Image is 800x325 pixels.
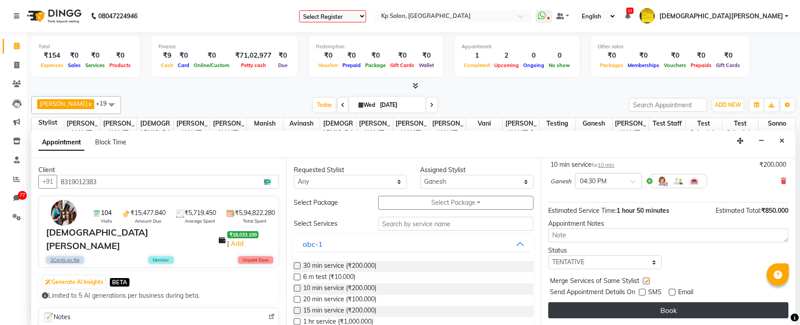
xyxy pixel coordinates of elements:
[598,62,625,68] span: Packages
[303,295,376,306] span: 20 min service (₹100.000)
[23,4,84,29] img: logo
[758,118,795,129] span: Sonno
[462,62,492,68] span: Completed
[175,62,192,68] span: Card
[503,118,539,139] span: [PERSON_NAME] 2
[598,51,625,61] div: ₹0
[313,98,336,112] span: Today
[657,176,667,186] img: Hairdresser.png
[66,51,83,61] div: ₹0
[539,118,575,129] span: testing
[686,118,722,139] span: Test Schedule
[227,240,245,248] span: |
[548,219,788,228] div: Appointment Notes
[38,135,84,151] span: Appointment
[210,118,246,139] span: [PERSON_NAME]
[64,118,100,139] span: [PERSON_NAME]
[303,283,376,295] span: 10 min service (₹200.000)
[137,118,173,148] span: [DEMOGRAPHIC_DATA]
[576,118,612,129] span: Ganesh
[761,207,788,215] span: ₹850.000
[716,207,761,215] span: Estimated Total:
[276,62,290,68] span: Due
[550,177,571,186] span: Ganesh
[521,62,546,68] span: Ongoing
[158,51,175,61] div: ₹9
[625,62,662,68] span: Memberships
[51,200,77,226] img: profile
[96,100,113,107] span: +19
[130,208,166,218] span: ₹15,477.840
[229,238,245,249] a: Add
[429,118,466,139] span: [PERSON_NAME]
[492,62,521,68] span: Upcoming
[712,99,743,111] button: ADD NEW
[688,51,714,61] div: ₹0
[87,100,92,107] a: x
[294,165,407,175] div: Requested Stylist
[388,51,417,61] div: ₹0
[40,100,87,107] span: [PERSON_NAME]
[714,62,742,68] span: Gift Cards
[110,278,129,287] span: BETA
[235,208,275,218] span: ₹5,94,822.280
[174,118,210,139] span: [PERSON_NAME]
[548,246,662,255] div: Status
[466,118,502,129] span: Vani
[689,176,700,186] img: Interior.png
[38,43,133,51] div: Total
[107,51,133,61] div: ₹0
[185,218,215,224] span: Average Spent
[83,51,107,61] div: ₹0
[283,118,320,129] span: Avinash
[83,62,107,68] span: Services
[148,256,174,264] span: Member
[377,98,422,112] input: 2025-10-01
[420,165,533,175] div: Assigned Stylist
[548,207,617,215] span: Estimated Service Time:
[303,306,376,317] span: 15 min service (₹200.000)
[95,138,126,146] span: Block Time
[192,51,232,61] div: ₹0
[715,101,741,108] span: ADD NEW
[239,62,268,68] span: Petty cash
[550,287,635,299] span: Send Appointment Details On
[598,43,742,51] div: Other sales
[550,276,639,287] span: Merge Services of Same Stylist
[648,287,662,299] span: SMS
[18,191,27,200] span: 77
[357,118,393,139] span: [PERSON_NAME]
[316,43,436,51] div: Redemption
[550,160,614,169] div: 10 min service
[546,51,572,61] div: 0
[158,62,175,68] span: Cash
[659,12,783,21] span: [DEMOGRAPHIC_DATA][PERSON_NAME]
[42,312,71,323] span: Notes
[42,291,275,300] div: Limited to 5 AI generations per business during beta.
[417,62,436,68] span: Wallet
[184,208,216,218] span: ₹5,719.450
[38,62,66,68] span: Expenses
[43,276,105,288] button: Generate AI Insights
[340,62,363,68] span: Prepaid
[592,162,614,168] small: for
[303,272,355,283] span: 6 m test (₹10.000)
[297,236,530,252] button: abc-1
[363,51,388,61] div: ₹0
[617,207,669,215] span: 1 hour 50 minutes
[175,51,192,61] div: ₹0
[232,51,275,61] div: ₹71,02,977
[135,218,161,224] span: Amount Due
[158,43,291,51] div: Finance
[38,51,66,61] div: ₹154
[759,160,786,169] div: ₹200.000
[38,165,279,175] div: Client
[247,118,283,129] span: Manish
[238,256,273,264] span: Unpaid Dues
[462,51,492,61] div: 1
[287,219,371,228] div: Select Services
[678,287,693,299] span: Email
[722,118,758,148] span: Test schedule app
[378,196,533,210] button: Select Package
[521,51,546,61] div: 0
